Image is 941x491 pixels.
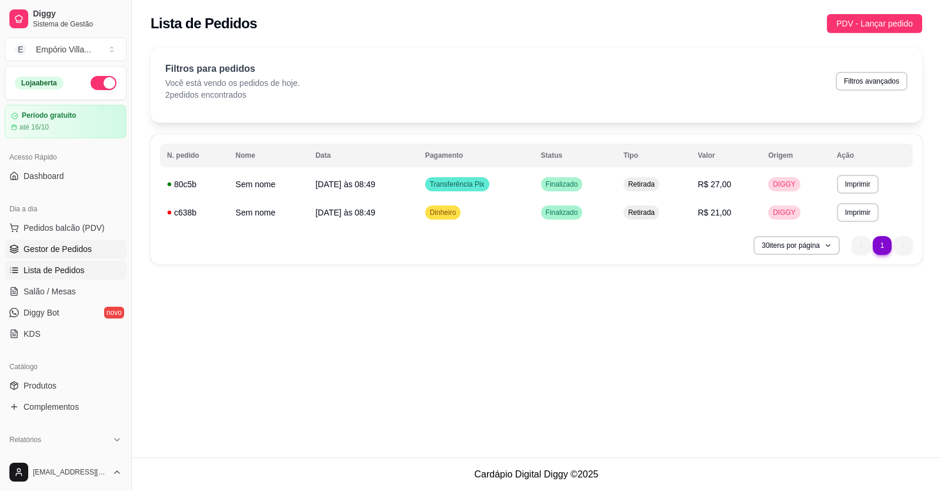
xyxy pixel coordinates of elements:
a: DiggySistema de Gestão [5,5,126,33]
td: Sem nome [229,170,309,198]
a: Período gratuitoaté 16/10 [5,105,126,138]
div: Catálogo [5,357,126,376]
div: c638b [167,207,222,218]
span: E [15,44,26,55]
span: [DATE] às 08:49 [315,180,375,189]
div: Empório Villa ... [36,44,91,55]
p: 2 pedidos encontrados [165,89,300,101]
th: Pagamento [418,144,534,167]
th: Status [534,144,616,167]
p: Você está vendo os pedidos de hoje. [165,77,300,89]
a: Relatórios de vendas [5,449,126,468]
article: até 16/10 [19,122,49,132]
span: Transferência Pix [428,180,487,189]
span: R$ 21,00 [698,208,731,217]
div: 80c5b [167,178,222,190]
footer: Cardápio Digital Diggy © 2025 [132,457,941,491]
a: Lista de Pedidos [5,261,126,280]
span: Diggy Bot [24,307,59,319]
button: Imprimir [837,203,879,222]
th: Valor [690,144,761,167]
a: Dashboard [5,167,126,185]
span: R$ 27,00 [698,180,731,189]
th: Origem [761,144,830,167]
div: Dia a dia [5,200,126,218]
span: Produtos [24,380,56,392]
div: Acesso Rápido [5,148,126,167]
button: 30itens por página [753,236,840,255]
span: Dinheiro [428,208,459,217]
a: Complementos [5,397,126,416]
th: Data [308,144,418,167]
th: N. pedido [160,144,229,167]
p: Filtros para pedidos [165,62,300,76]
h2: Lista de Pedidos [151,14,257,33]
span: PDV - Lançar pedido [836,17,913,30]
span: Retirada [626,180,657,189]
th: Ação [830,144,913,167]
th: Tipo [616,144,690,167]
button: Alterar Status [91,76,116,90]
a: Salão / Mesas [5,282,126,301]
span: DIGGY [770,180,798,189]
span: [DATE] às 08:49 [315,208,375,217]
span: Relatórios de vendas [24,453,101,465]
span: Finalizado [543,180,580,189]
span: Gestor de Pedidos [24,243,92,255]
span: Lista de Pedidos [24,264,85,276]
span: Retirada [626,208,657,217]
button: [EMAIL_ADDRESS][DOMAIN_NAME] [5,458,126,486]
span: Relatórios [9,435,41,444]
a: Diggy Botnovo [5,303,126,322]
span: Finalizado [543,208,580,217]
span: Complementos [24,401,79,413]
button: Imprimir [837,175,879,194]
th: Nome [229,144,309,167]
span: Diggy [33,9,122,19]
button: Filtros avançados [836,72,907,91]
li: pagination item 1 active [873,236,892,255]
button: Pedidos balcão (PDV) [5,218,126,237]
span: Pedidos balcão (PDV) [24,222,105,234]
article: Período gratuito [22,111,76,120]
button: PDV - Lançar pedido [827,14,922,33]
a: Gestor de Pedidos [5,240,126,258]
span: Salão / Mesas [24,286,76,297]
span: Dashboard [24,170,64,182]
span: DIGGY [770,208,798,217]
nav: pagination navigation [846,230,919,261]
span: KDS [24,328,41,340]
span: Sistema de Gestão [33,19,122,29]
div: Loja aberta [15,77,64,89]
button: Select a team [5,38,126,61]
a: KDS [5,324,126,343]
a: Produtos [5,376,126,395]
td: Sem nome [229,198,309,227]
span: [EMAIL_ADDRESS][DOMAIN_NAME] [33,467,108,477]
